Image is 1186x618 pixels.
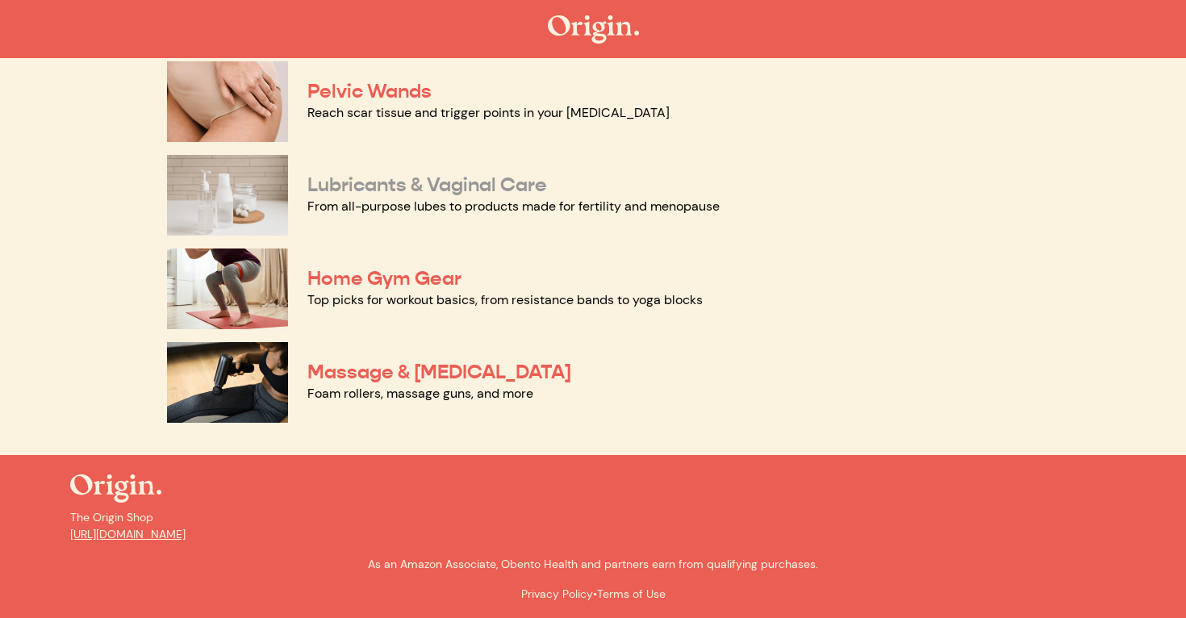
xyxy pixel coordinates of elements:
img: Pelvic Wands [167,61,288,142]
img: Lubricants & Vaginal Care [167,155,288,236]
img: The Origin Shop [548,15,639,44]
a: Pelvic Wands [307,79,432,103]
img: Home Gym Gear [167,248,288,329]
p: • [70,586,1116,603]
p: The Origin Shop [70,509,1116,543]
a: Massage & [MEDICAL_DATA] [307,360,571,384]
a: Reach scar tissue and trigger points in your [MEDICAL_DATA] [307,104,670,121]
img: The Origin Shop [70,474,161,503]
img: Massage & Myofascial Release [167,342,288,423]
a: Home Gym Gear [307,266,461,290]
p: As an Amazon Associate, Obento Health and partners earn from qualifying purchases. [70,556,1116,573]
a: Top picks for workout basics, from resistance bands to yoga blocks [307,291,703,308]
a: Privacy Policy [521,587,593,601]
a: [URL][DOMAIN_NAME] [70,527,186,541]
a: Terms of Use [597,587,666,601]
a: Foam rollers, massage guns, and more [307,385,533,402]
a: Lubricants & Vaginal Care [307,173,547,197]
a: From all-purpose lubes to products made for fertility and menopause [307,198,720,215]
